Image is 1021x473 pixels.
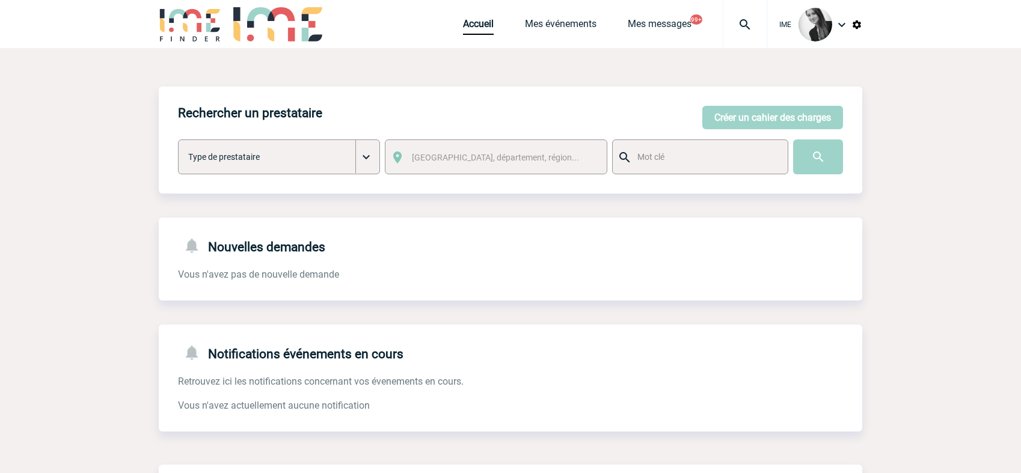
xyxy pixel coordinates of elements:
[799,8,832,41] img: 101050-0.jpg
[793,139,843,174] input: Submit
[628,18,691,35] a: Mes messages
[463,18,494,35] a: Accueil
[178,237,325,254] h4: Nouvelles demandes
[525,18,596,35] a: Mes événements
[690,14,702,25] button: 99+
[178,400,370,411] span: Vous n'avez actuellement aucune notification
[178,344,403,361] h4: Notifications événements en cours
[178,376,464,387] span: Retrouvez ici les notifications concernant vos évenements en cours.
[178,269,339,280] span: Vous n'avez pas de nouvelle demande
[634,149,777,165] input: Mot clé
[183,237,208,254] img: notifications-24-px-g.png
[779,20,791,29] span: IME
[183,344,208,361] img: notifications-24-px-g.png
[159,7,221,41] img: IME-Finder
[178,106,322,120] h4: Rechercher un prestataire
[412,153,579,162] span: [GEOGRAPHIC_DATA], département, région...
